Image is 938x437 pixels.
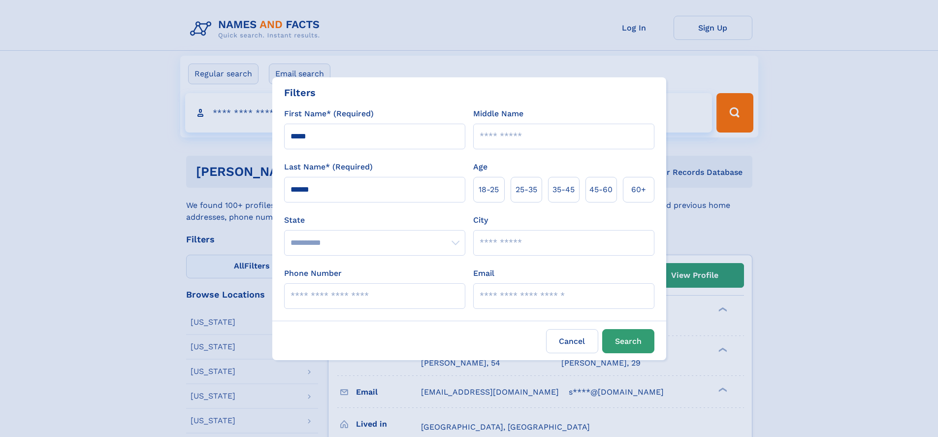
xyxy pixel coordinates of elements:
label: State [284,214,465,226]
span: 45‑60 [589,184,613,196]
span: 18‑25 [479,184,499,196]
label: Middle Name [473,108,523,120]
label: Age [473,161,487,173]
label: Last Name* (Required) [284,161,373,173]
label: City [473,214,488,226]
span: 60+ [631,184,646,196]
label: Email [473,268,494,279]
button: Search [602,329,654,353]
label: Phone Number [284,268,342,279]
span: 35‑45 [552,184,575,196]
div: Filters [284,85,316,100]
label: First Name* (Required) [284,108,374,120]
span: 25‑35 [516,184,537,196]
label: Cancel [546,329,598,353]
